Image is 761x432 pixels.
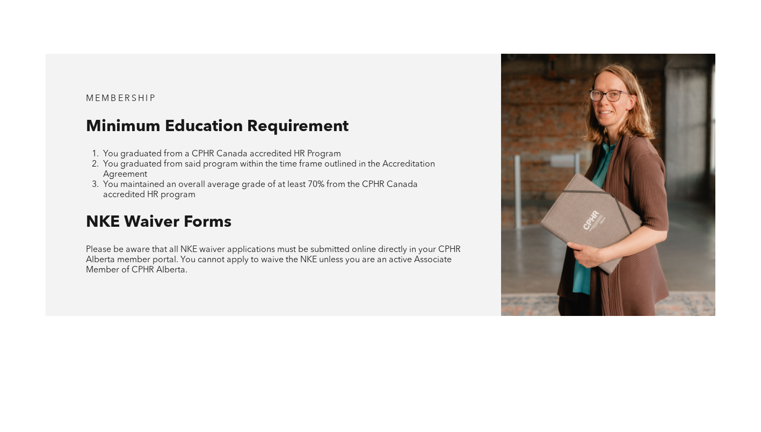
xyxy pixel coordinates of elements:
span: You maintained an overall average grade of at least 70% from the CPHR Canada accredited HR program [103,181,418,199]
span: NKE Waiver Forms [86,214,231,231]
span: Minimum Education Requirement [86,119,349,135]
span: You graduated from said program within the time frame outlined in the Accreditation Agreement [103,160,435,179]
span: MEMBERSHIP [86,95,156,103]
span: Please be aware that all NKE waiver applications must be submitted online directly in your CPHR A... [86,246,461,275]
span: You graduated from a CPHR Canada accredited HR Program [103,150,341,159]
